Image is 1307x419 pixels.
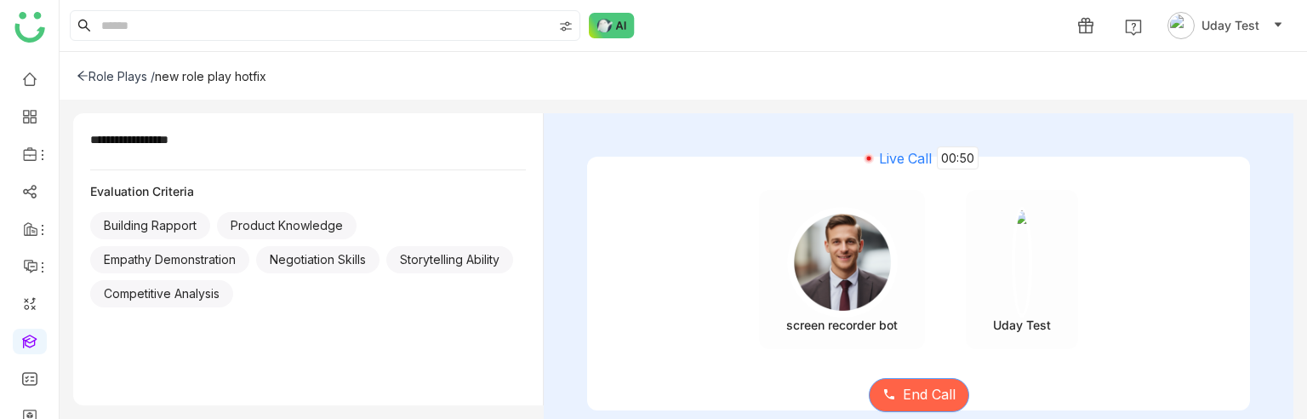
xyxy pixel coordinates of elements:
div: Product Knowledge [217,212,357,239]
div: Building Rapport [90,212,210,239]
div: Negotiation Skills [256,246,380,273]
img: help.svg [1125,19,1142,36]
div: Live Call [587,146,1250,169]
button: End Call [869,378,969,412]
img: ask-buddy-normal.svg [589,13,635,38]
img: logo [14,12,45,43]
span: End Call [903,384,956,405]
div: Role Plays / [77,69,155,83]
img: live [859,148,879,169]
img: young_male.png [787,207,898,318]
div: Uday Test [993,318,1051,332]
div: Empathy Demonstration [90,246,249,273]
span: Uday Test [1201,16,1259,35]
img: 6851153c512bef77ea245893 [1012,207,1032,318]
div: Competitive Analysis [90,280,233,307]
div: Evaluation Criteria [90,184,526,198]
div: screen recorder bot [786,318,898,332]
div: new role play hotfix [155,69,266,83]
img: avatar [1167,12,1195,39]
img: search-type.svg [559,20,573,33]
button: Uday Test [1164,12,1287,39]
span: 00:50 [937,146,979,169]
div: Storytelling Ability [386,246,513,273]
